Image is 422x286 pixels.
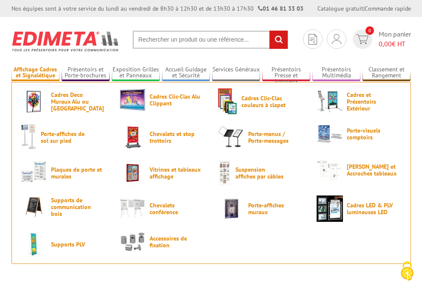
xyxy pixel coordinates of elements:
img: Suspension affiches par câbles [218,160,232,186]
img: Cookies (fenêtre modale) [397,261,418,282]
span: Cadres LED & PLV lumineuses LED [347,202,398,215]
a: Exposition Grilles et Panneaux [112,66,160,80]
img: Présentoir, panneau, stand - Edimeta - PLV, affichage, mobilier bureau, entreprise [11,25,120,57]
a: Vitrines et tableaux affichage [119,160,204,186]
input: Rechercher un produit ou une référence... [133,31,288,49]
img: Cadres Clic-Clac Alu Clippant [119,88,146,111]
a: Accessoires de fixation [119,231,204,252]
span: Porte-menus / Porte-messages [248,130,299,144]
img: Vitrines et tableaux affichage [119,160,146,186]
a: Commande rapide [365,5,411,12]
span: Chevalets conférence [150,202,201,215]
span: 0,00 [379,40,392,48]
span: Cadres Clic-Clac couleurs à clapet [241,95,292,108]
a: Plaques de porte et murales [21,160,106,186]
div: | [317,4,411,13]
img: Cadres Deco Muraux Alu ou Bois [21,88,47,115]
a: Services Généraux [212,66,260,80]
a: Porte-affiches muraux [218,195,303,222]
a: Supports PLV [21,231,106,258]
img: Cadres et Présentoirs Extérieur [317,88,343,115]
span: Supports de communication bois [51,197,102,217]
a: Cadres Clic-Clac couleurs à clapet [218,88,303,115]
span: € HT [379,39,411,49]
button: Cookies (fenêtre modale) [392,257,422,286]
img: Cimaises et Accroches tableaux [317,160,343,180]
a: Présentoirs Multimédia [312,66,360,80]
span: Vitrines et tableaux affichage [150,166,201,180]
a: Affichage Cadres et Signalétique [11,66,59,80]
a: Supports de communication bois [21,195,106,218]
img: Porte-visuels comptoirs [317,124,343,144]
strong: 01 46 81 33 03 [258,5,303,12]
a: Porte-menus / Porte-messages [218,124,303,150]
span: 0 [365,26,374,35]
span: Porte-visuels comptoirs [347,127,398,141]
span: [PERSON_NAME] et Accroches tableaux [347,163,398,177]
span: Accessoires de fixation [150,235,201,249]
a: Catalogue gratuit [317,5,363,12]
a: [PERSON_NAME] et Accroches tableaux [317,160,402,180]
img: Porte-menus / Porte-messages [218,124,244,150]
a: Chevalets et stop trottoirs [119,124,204,150]
img: devis rapide [332,34,341,44]
a: Chevalets conférence [119,195,204,222]
a: Cadres Deco Muraux Alu ou [GEOGRAPHIC_DATA] [21,88,106,115]
img: Accessoires de fixation [119,231,146,252]
div: Nos équipes sont à votre service du lundi au vendredi de 8h30 à 12h30 et de 13h30 à 17h30 [11,4,303,13]
img: Plaques de porte et murales [21,160,47,186]
span: Cadres Clic-Clac Alu Clippant [150,93,201,107]
a: Cadres Clic-Clac Alu Clippant [119,88,204,111]
a: Cadres LED & PLV lumineuses LED [317,195,402,222]
img: Porte-affiches de sol sur pied [21,124,37,150]
a: Suspension affiches par câbles [218,160,303,186]
a: Porte-affiches de sol sur pied [21,124,106,150]
span: Cadres et Présentoirs Extérieur [347,91,398,112]
a: Présentoirs Presse et Journaux [262,66,310,80]
span: Mon panier [379,29,411,49]
img: Chevalets et stop trottoirs [119,124,146,150]
span: Porte-affiches de sol sur pied [41,130,92,144]
img: Porte-affiches muraux [218,195,244,222]
img: devis rapide [356,34,368,44]
span: Cadres Deco Muraux Alu ou [GEOGRAPHIC_DATA] [51,91,102,112]
a: Cadres et Présentoirs Extérieur [317,88,402,115]
img: Supports PLV [21,231,47,258]
img: Chevalets conférence [119,195,146,222]
img: Cadres Clic-Clac couleurs à clapet [218,88,238,115]
a: devis rapide 0 Mon panier 0,00€ HT [351,29,411,49]
span: Suspension affiches par câbles [235,166,286,180]
a: Présentoirs et Porte-brochures [62,66,110,80]
span: Chevalets et stop trottoirs [150,130,201,144]
img: devis rapide [309,34,317,45]
img: Cadres LED & PLV lumineuses LED [317,195,343,222]
a: Classement et Rangement [363,66,411,80]
input: rechercher [269,31,288,49]
img: Supports de communication bois [21,195,47,218]
a: Porte-visuels comptoirs [317,124,402,144]
span: Plaques de porte et murales [51,166,102,180]
a: Accueil Guidage et Sécurité [162,66,210,80]
span: Porte-affiches muraux [248,202,299,215]
span: Supports PLV [51,241,102,248]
